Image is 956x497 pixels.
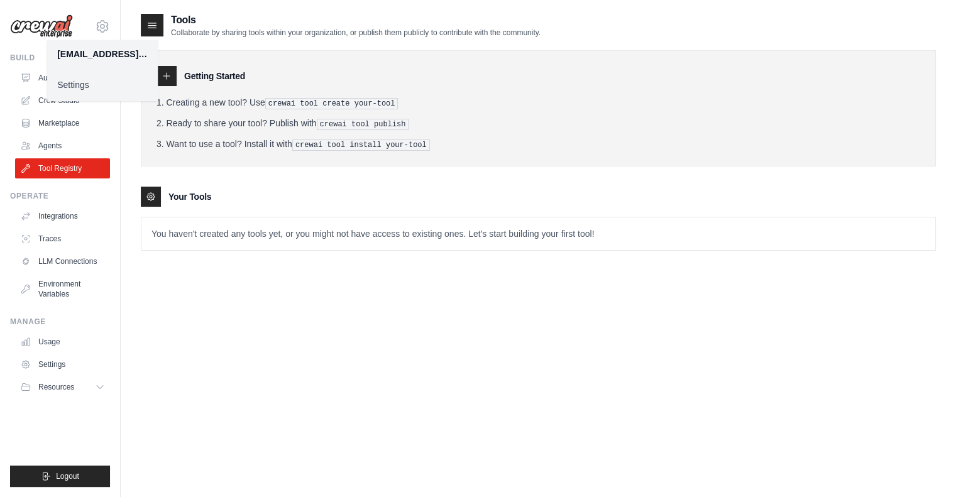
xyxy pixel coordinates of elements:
img: Logo [10,14,73,38]
div: [EMAIL_ADDRESS][DOMAIN_NAME] [57,48,148,60]
a: Agents [15,136,110,156]
a: Traces [15,229,110,249]
p: Collaborate by sharing tools within your organization, or publish them publicly to contribute wit... [171,28,541,38]
a: Crew Studio [15,90,110,111]
button: Logout [10,466,110,487]
a: Environment Variables [15,274,110,304]
span: Resources [38,382,74,392]
a: Automations [15,68,110,88]
li: Creating a new tool? Use [157,96,920,109]
li: Want to use a tool? Install it with [157,138,920,151]
pre: crewai tool install your-tool [292,139,430,151]
a: Integrations [15,206,110,226]
a: Settings [47,74,158,96]
span: Logout [56,471,79,481]
a: Settings [15,354,110,374]
h3: Getting Started [184,70,245,82]
h3: Your Tools [168,190,211,203]
pre: crewai tool create your-tool [265,98,398,109]
pre: crewai tool publish [317,119,409,130]
p: You haven't created any tools yet, or you might not have access to existing ones. Let's start bui... [141,217,935,250]
a: Marketplace [15,113,110,133]
li: Ready to share your tool? Publish with [157,117,920,130]
div: Operate [10,191,110,201]
a: Usage [15,332,110,352]
button: Resources [15,377,110,397]
div: Manage [10,317,110,327]
a: Tool Registry [15,158,110,178]
h2: Tools [171,13,541,28]
div: Build [10,53,110,63]
a: LLM Connections [15,251,110,271]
